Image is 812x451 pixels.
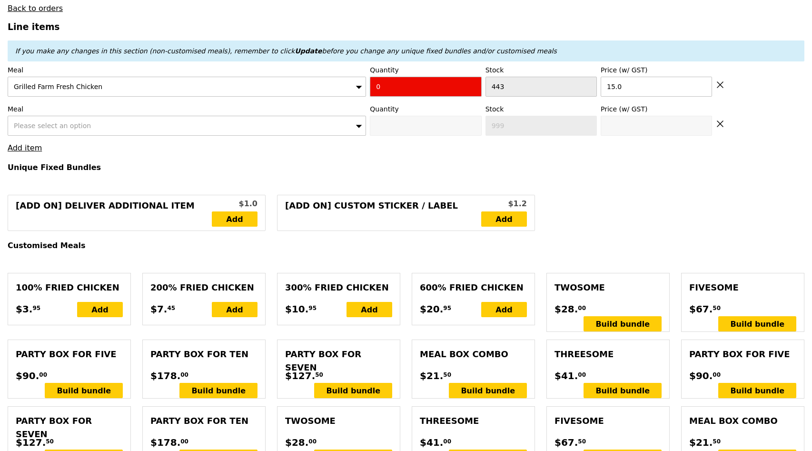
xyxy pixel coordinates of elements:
div: 300% Fried Chicken [285,281,392,294]
span: $28. [285,435,308,450]
em: If you make any changes in this section (non-customised meals), remember to click before you chan... [15,47,557,55]
div: $1.2 [481,198,527,210]
label: Quantity [370,65,481,75]
span: 95 [443,304,451,312]
span: 00 [180,371,188,379]
div: Meal Box Combo [689,414,796,428]
span: 95 [32,304,40,312]
span: 00 [443,438,451,445]
a: Add item [8,143,42,152]
div: Fivesome [555,414,662,428]
div: 600% Fried Chicken [420,281,527,294]
span: $3. [16,302,32,316]
span: 50 [315,371,323,379]
span: 00 [578,304,586,312]
label: Quantity [370,104,481,114]
span: $28. [555,302,578,316]
a: Back to orders [8,4,63,13]
span: 00 [180,438,188,445]
a: Add [212,211,257,227]
div: Threesome [555,348,662,361]
div: Twosome [555,281,662,294]
span: $178. [150,369,180,383]
label: Meal [8,65,366,75]
div: Add [77,302,123,317]
a: Add [481,211,527,227]
label: Price (w/ GST) [601,104,712,114]
div: Party Box for Five [689,348,796,361]
div: Build bundle [449,383,527,398]
span: Grilled Farm Fresh Chicken [14,83,102,90]
label: Meal [8,104,366,114]
span: $7. [150,302,167,316]
span: 00 [713,371,721,379]
span: 50 [443,371,451,379]
span: $90. [16,369,39,383]
div: Build bundle [718,383,796,398]
span: $90. [689,369,713,383]
span: 50 [578,438,586,445]
h4: Customised Meals [8,241,804,250]
div: Add [212,302,257,317]
span: $127. [285,369,315,383]
div: Build bundle [584,383,662,398]
span: $21. [689,435,713,450]
div: Build bundle [45,383,123,398]
div: Party Box for Seven [285,348,392,374]
span: 95 [308,304,317,312]
span: 00 [39,371,47,379]
div: [Add on] Custom Sticker / Label [285,199,481,227]
label: Stock [485,104,597,114]
span: 50 [46,438,54,445]
div: Build bundle [584,316,662,331]
div: Party Box for Five [16,348,123,361]
span: 45 [167,304,175,312]
h4: Unique Fixed Bundles [8,163,804,172]
span: 00 [308,438,317,445]
span: $41. [420,435,443,450]
span: $127. [16,435,46,450]
span: $67. [555,435,578,450]
div: $1.0 [212,198,257,210]
div: Add [347,302,392,317]
span: $67. [689,302,713,316]
span: $21. [420,369,443,383]
div: Build bundle [314,383,392,398]
div: [Add on] Deliver Additional Item [16,199,212,227]
div: 200% Fried Chicken [150,281,257,294]
div: Threesome [420,414,527,428]
div: 100% Fried Chicken [16,281,123,294]
span: $178. [150,435,180,450]
div: Party Box for Ten [150,348,257,361]
div: Party Box for Seven [16,414,123,441]
label: Stock [485,65,597,75]
div: Twosome [285,414,392,428]
label: Price (w/ GST) [601,65,712,75]
span: $41. [555,369,578,383]
div: Meal Box Combo [420,348,527,361]
b: Update [295,47,322,55]
h3: Line items [8,22,804,32]
span: Please select an option [14,122,91,130]
span: 50 [713,304,721,312]
span: 00 [578,371,586,379]
div: Build bundle [718,316,796,331]
div: Build bundle [179,383,257,398]
span: $20. [420,302,443,316]
span: 50 [713,438,721,445]
div: Party Box for Ten [150,414,257,428]
span: $10. [285,302,308,316]
div: Add [481,302,527,317]
div: Fivesome [689,281,796,294]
